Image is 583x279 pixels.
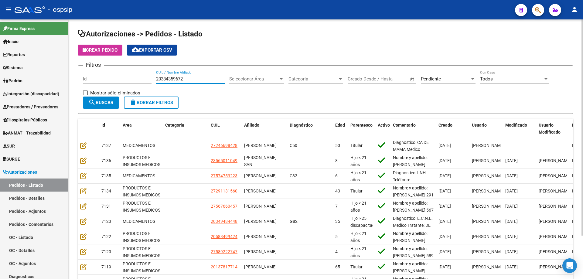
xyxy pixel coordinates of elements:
span: [DATE] [438,143,451,148]
span: SURGE [3,156,20,162]
datatable-header-cell: Área [120,119,163,139]
span: Borrar Filtros [129,100,173,105]
span: 7120 [101,249,111,254]
span: Hospitales Públicos [3,117,47,123]
button: Crear Pedido [78,45,122,56]
span: 7119 [101,264,111,269]
span: Nombre y apellido: [PERSON_NAME]: 56501104 [393,155,428,174]
span: Usuario [472,123,487,128]
span: 20137817714 [211,264,237,269]
span: [PERSON_NAME] [472,158,504,163]
span: PRODUCTOS E INSUMOS MEDICOS [123,155,160,167]
span: [DATE] [438,158,451,163]
span: Seleccionar Área [229,76,278,82]
datatable-header-cell: Usuario Modificado [536,119,570,139]
span: [DATE] [505,249,518,254]
span: PRODUCTOS E INSUMOS MEDICOS [123,231,160,243]
span: 23565011049 [211,158,237,163]
span: 20583499424 [211,234,237,239]
span: SUR [3,143,15,149]
span: Autorizaciones -> Pedidos - Listado [78,30,203,38]
span: [PERSON_NAME] [472,204,504,209]
span: [DATE] [505,204,518,209]
span: Crear Pedido [83,47,118,53]
span: 35 [335,219,340,224]
span: Titular [350,143,363,148]
span: [DATE] [438,189,451,193]
span: Todos [480,76,493,82]
span: Diagnostico: LNH Teléfono: [PHONE_NUMBER] (PADRE) LOCALIDAD: AMBA Correo electrónico: [PERSON_NAM... [393,170,434,258]
span: PRODUCTOS E INSUMOS MEDICOS [123,246,160,258]
span: [PERSON_NAME] [472,143,504,148]
span: 65 [335,264,340,269]
button: Exportar CSV [127,45,177,56]
span: Prestadores / Proveedores [3,104,58,110]
span: Autorizaciones [3,169,37,175]
span: 27574753223 [211,173,237,178]
span: Área [123,123,132,128]
span: PRODUCTOS E INSUMOS MEDICOS [123,201,160,213]
mat-icon: search [88,99,96,106]
span: [PERSON_NAME] [472,219,504,224]
datatable-header-cell: Afiliado [242,119,287,139]
datatable-header-cell: Usuario [469,119,503,139]
span: [PERSON_NAME] [472,234,504,239]
span: [PERSON_NAME] [472,249,504,254]
span: 7 [335,204,338,209]
span: 20349484448 [211,219,237,224]
span: Edad [335,123,345,128]
span: Usuario Modificado [539,123,561,134]
span: Padrón [3,77,22,84]
span: Pendiente [421,76,441,82]
span: 7137 [101,143,111,148]
span: [PERSON_NAME] [539,158,571,163]
span: MEDICAMENTOS [123,173,155,178]
datatable-header-cell: CUIL [208,119,242,139]
mat-icon: cloud_download [132,46,139,53]
span: [DATE] [505,189,518,193]
span: Hijo < 21 años [350,170,367,182]
span: [PERSON_NAME] [539,204,571,209]
datatable-header-cell: Parentesco [348,119,375,139]
span: [PERSON_NAME] [539,234,571,239]
span: [DATE] [438,264,451,269]
span: Exportar CSV [132,47,172,53]
span: [DATE] [505,158,518,163]
span: [PERSON_NAME] [244,204,277,209]
span: [PERSON_NAME] [472,173,504,178]
span: Modificado [505,123,527,128]
span: 27567660457 [211,204,237,209]
span: [PERSON_NAME] [244,219,277,224]
span: C50 [290,143,297,148]
span: G82 [290,219,298,224]
span: Categoria [288,76,338,82]
span: [PERSON_NAME] [539,264,571,269]
span: 7136 [101,158,111,163]
span: Mostrar sólo eliminados [90,89,140,97]
span: [PERSON_NAME] [244,264,277,269]
button: Open calendar [409,76,416,83]
span: [DATE] [438,204,451,209]
datatable-header-cell: Id [99,119,120,139]
span: Sistema [3,64,23,71]
span: Id [101,123,105,128]
span: [PERSON_NAME] [244,189,277,193]
span: 7135 [101,173,111,178]
span: [DATE] [438,219,451,224]
span: [PERSON_NAME] [539,189,571,193]
span: Hijo < 21 años [350,231,367,243]
span: Hijo > 25 discapacitado [350,216,377,228]
span: Buscar [88,100,114,105]
span: [PERSON_NAME] [244,234,277,239]
span: [PERSON_NAME] [244,143,277,148]
span: Categoria [165,123,184,128]
span: [DATE] [505,219,518,224]
span: Inicio [3,38,19,45]
span: [DATE] [438,173,451,178]
input: Fecha fin [378,76,407,82]
span: Creado [438,123,452,128]
span: CUIL [211,123,220,128]
span: PRODUCTOS E INSUMOS MEDICOS [123,261,160,273]
span: Activo [378,123,390,128]
span: [DATE] [505,173,518,178]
